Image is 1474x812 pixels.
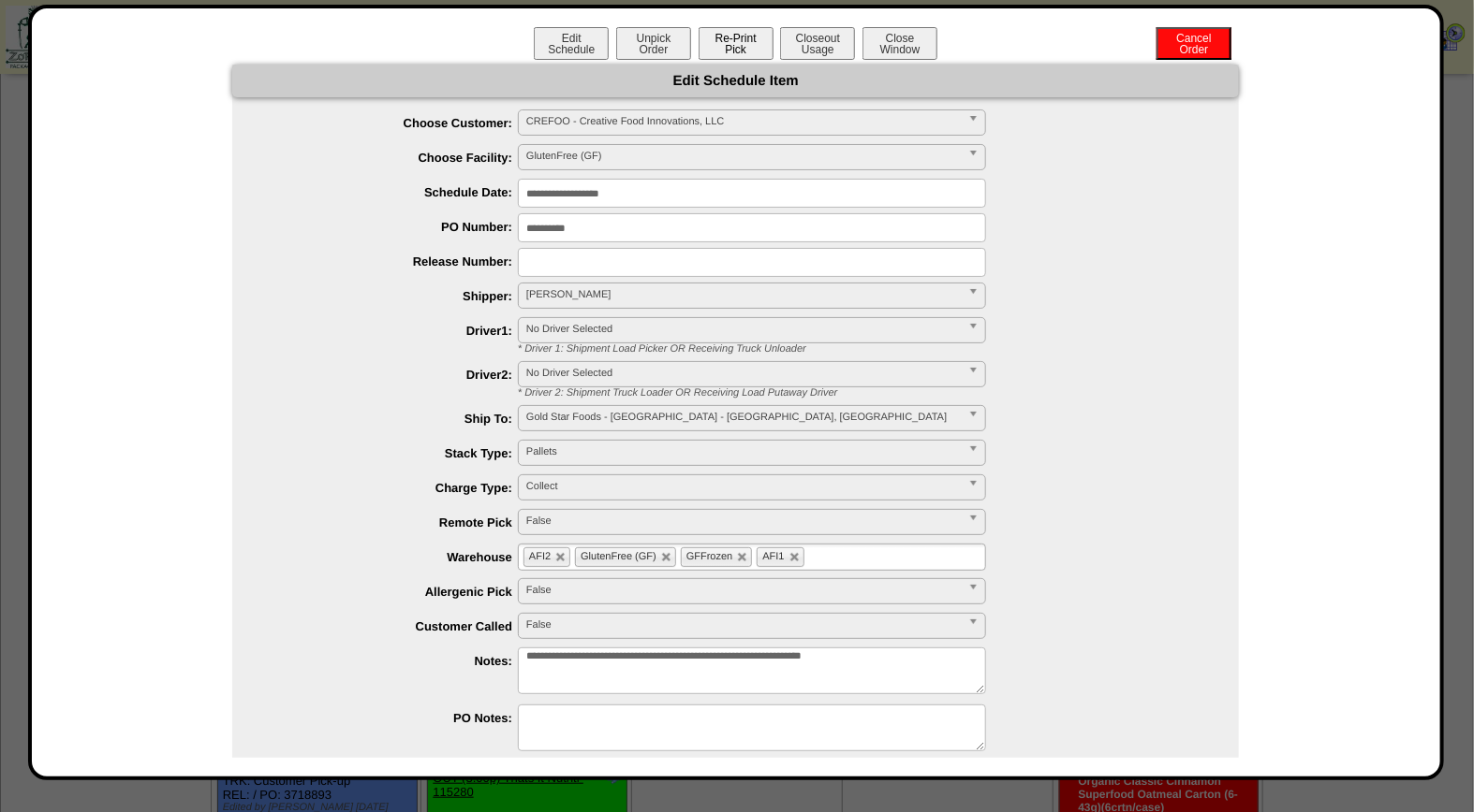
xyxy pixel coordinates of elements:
[270,711,518,725] label: PO Notes:
[526,110,961,133] span: CREFOO - Creative Food Innovations, LLC
[1157,27,1231,60] button: CancelOrder
[270,654,518,668] label: Notes:
[581,551,656,562] span: GlutenFree (GF)
[699,27,774,60] button: Re-PrintPick
[526,406,961,428] span: Gold Star Foods - [GEOGRAPHIC_DATA] - [GEOGRAPHIC_DATA], [GEOGRAPHIC_DATA]
[526,441,961,463] span: Pallets
[526,510,961,532] span: False
[270,619,518,633] label: Customer Called
[270,412,518,426] label: Ship To:
[270,254,518,268] label: Release Number:
[526,318,961,341] span: No Driver Selected
[862,27,937,60] button: CloseWindow
[270,116,518,130] label: Choose Customer:
[270,368,518,382] label: Driver2:
[270,446,518,460] label: Stack Type:
[534,27,609,60] button: EditSchedule
[270,185,518,199] label: Schedule Date:
[270,481,518,495] label: Charge Type:
[526,614,961,636] span: False
[526,283,961,306] span: [PERSON_NAME]
[762,551,784,562] span: AFI1
[686,551,733,562] span: GFFrozen
[270,220,518,234] label: PO Number:
[270,151,518,165] label: Choose Facility:
[526,362,961,384] span: No Driver Selected
[504,387,1239,399] div: * Driver 2: Shipment Truck Loader OR Receiving Load Putaway Driver
[529,551,551,562] span: AFI2
[526,475,961,498] span: Collect
[616,27,691,60] button: UnpickOrder
[780,27,855,60] button: CloseoutUsage
[270,585,518,599] label: Allergenic Pick
[861,42,939,56] a: CloseWindow
[270,550,518,564] label: Warehouse
[270,515,518,529] label: Remote Pick
[270,324,518,338] label: Driver1:
[526,579,961,602] span: False
[270,289,518,303] label: Shipper:
[232,65,1239,97] div: Edit Schedule Item
[526,145,961,167] span: GlutenFree (GF)
[504,343,1239,355] div: * Driver 1: Shipment Load Picker OR Receiving Truck Unloader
